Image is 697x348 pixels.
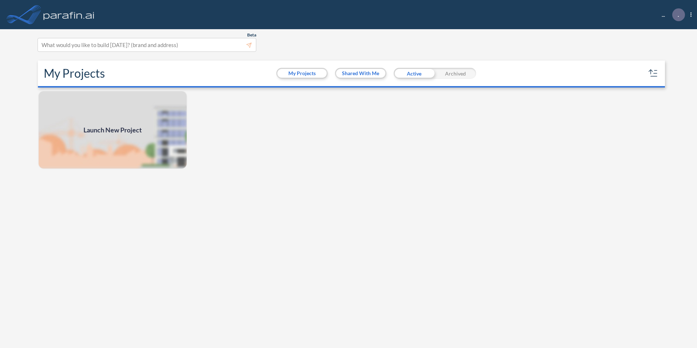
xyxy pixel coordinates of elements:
[394,68,435,79] div: Active
[83,125,142,135] span: Launch New Project
[247,32,256,38] span: Beta
[42,7,96,22] img: logo
[651,8,692,21] div: ...
[678,11,679,18] p: .
[38,90,187,169] a: Launch New Project
[647,67,659,79] button: sort
[44,66,105,80] h2: My Projects
[336,69,385,78] button: Shared With Me
[277,69,327,78] button: My Projects
[435,68,476,79] div: Archived
[38,90,187,169] img: add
